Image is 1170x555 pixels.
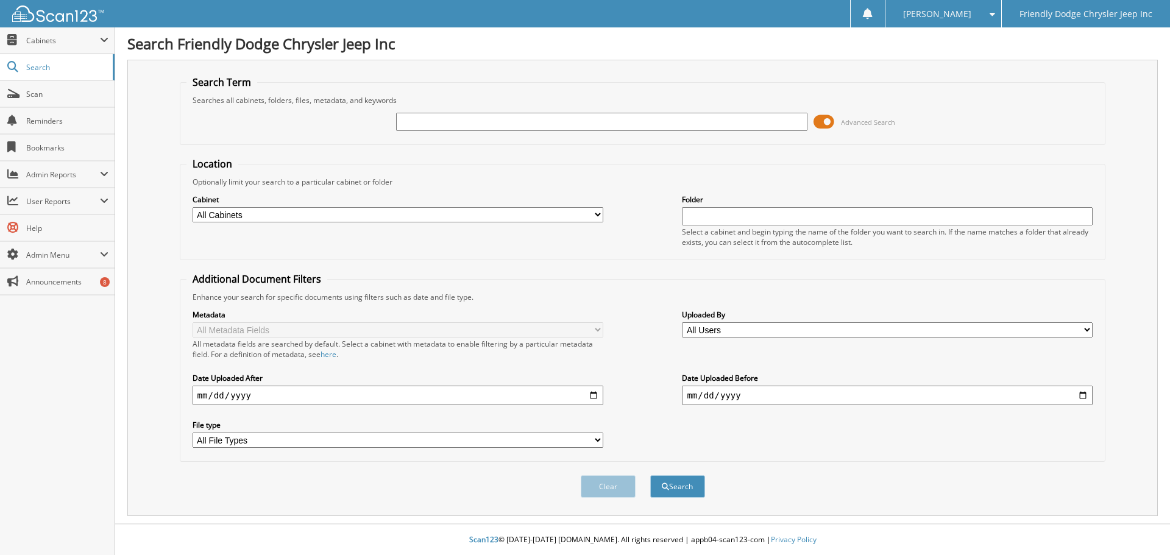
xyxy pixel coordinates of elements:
[127,34,1158,54] h1: Search Friendly Dodge Chrysler Jeep Inc
[682,373,1093,383] label: Date Uploaded Before
[100,277,110,287] div: 8
[682,309,1093,320] label: Uploaded By
[682,194,1093,205] label: Folder
[26,169,100,180] span: Admin Reports
[26,35,100,46] span: Cabinets
[903,10,971,18] span: [PERSON_NAME]
[581,475,636,498] button: Clear
[26,196,100,207] span: User Reports
[771,534,817,545] a: Privacy Policy
[26,223,108,233] span: Help
[682,227,1093,247] div: Select a cabinet and begin typing the name of the folder you want to search in. If the name match...
[186,95,1099,105] div: Searches all cabinets, folders, files, metadata, and keywords
[193,420,603,430] label: File type
[193,339,603,359] div: All metadata fields are searched by default. Select a cabinet with metadata to enable filtering b...
[1019,10,1152,18] span: Friendly Dodge Chrysler Jeep Inc
[682,386,1093,405] input: end
[186,272,327,286] legend: Additional Document Filters
[26,250,100,260] span: Admin Menu
[193,194,603,205] label: Cabinet
[26,89,108,99] span: Scan
[469,534,498,545] span: Scan123
[650,475,705,498] button: Search
[186,292,1099,302] div: Enhance your search for specific documents using filters such as date and file type.
[115,525,1170,555] div: © [DATE]-[DATE] [DOMAIN_NAME]. All rights reserved | appb04-scan123-com |
[12,5,104,22] img: scan123-logo-white.svg
[193,373,603,383] label: Date Uploaded After
[186,157,238,171] legend: Location
[26,143,108,153] span: Bookmarks
[186,76,257,89] legend: Search Term
[193,309,603,320] label: Metadata
[186,177,1099,187] div: Optionally limit your search to a particular cabinet or folder
[193,386,603,405] input: start
[321,349,336,359] a: here
[26,62,107,72] span: Search
[841,118,895,127] span: Advanced Search
[26,116,108,126] span: Reminders
[26,277,108,287] span: Announcements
